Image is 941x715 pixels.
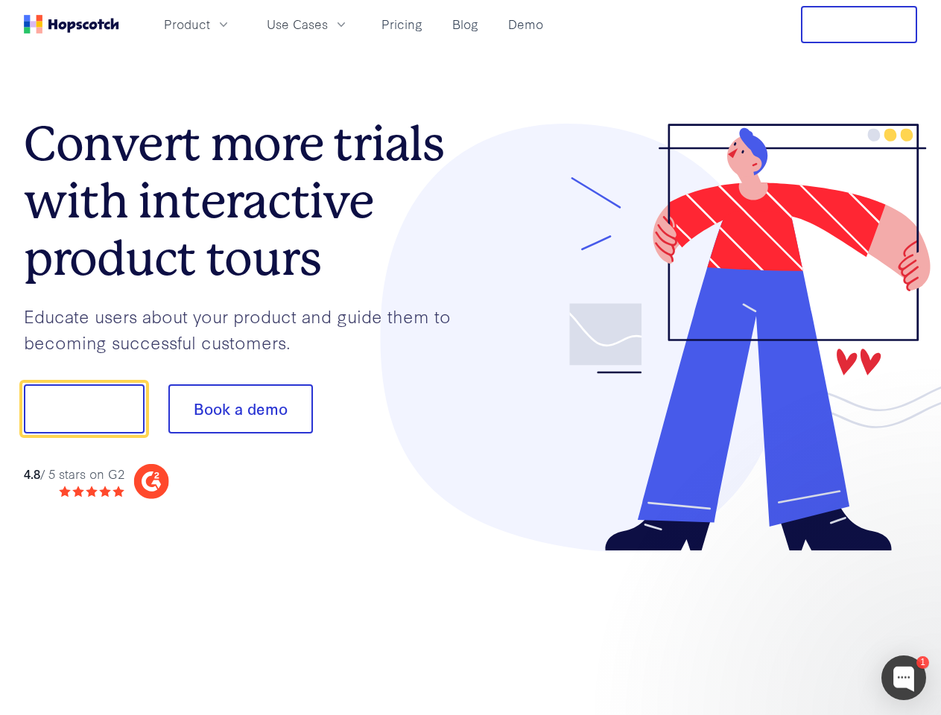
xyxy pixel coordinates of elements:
a: Home [24,15,119,34]
a: Demo [502,12,549,36]
div: / 5 stars on G2 [24,465,124,483]
span: Product [164,15,210,34]
button: Book a demo [168,384,313,433]
button: Free Trial [801,6,917,43]
span: Use Cases [267,15,328,34]
div: 1 [916,656,929,669]
strong: 4.8 [24,465,40,482]
a: Blog [446,12,484,36]
button: Show me! [24,384,145,433]
button: Use Cases [258,12,358,36]
button: Product [155,12,240,36]
p: Educate users about your product and guide them to becoming successful customers. [24,303,471,355]
h1: Convert more trials with interactive product tours [24,115,471,287]
a: Pricing [376,12,428,36]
